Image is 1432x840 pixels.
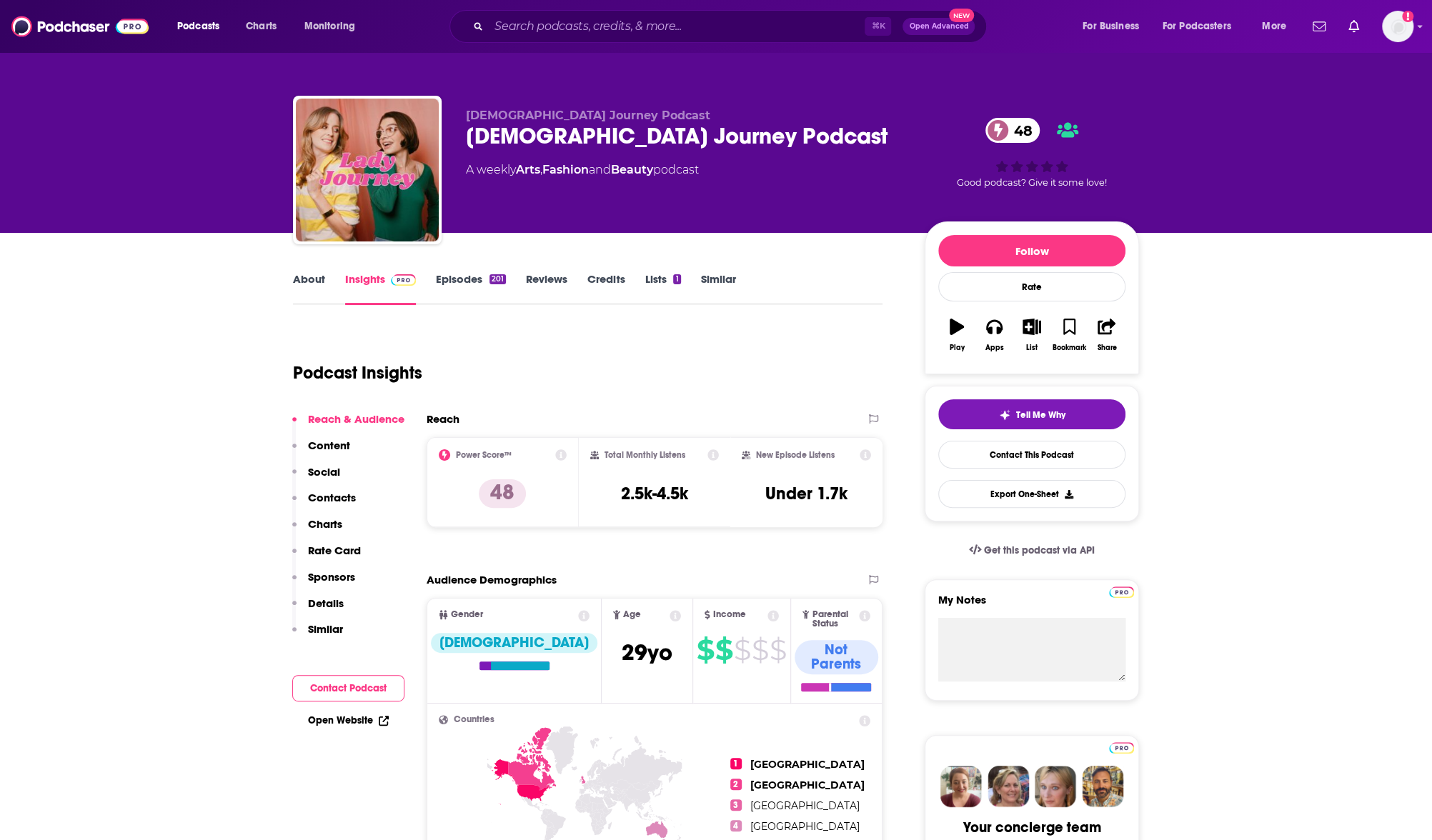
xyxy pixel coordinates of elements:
button: Sponsors [292,570,355,596]
div: Bookmark [1053,344,1086,352]
span: Gender [451,610,483,619]
span: $ [715,639,732,661]
p: Rate Card [308,544,361,557]
span: Open Advanced [909,23,968,30]
a: Reviews [526,272,567,305]
div: 201 [489,274,506,284]
img: Lady Journey Podcast [296,99,439,241]
button: Open AdvancedNew [903,18,975,35]
img: Jon Profile [1082,766,1123,807]
span: 3 [730,799,742,811]
p: Similar [308,622,343,636]
span: Income [713,610,746,619]
h3: 2.5k-4.5k [621,483,688,504]
div: 1 [673,274,680,284]
span: Countries [454,715,494,724]
a: About [293,272,325,305]
button: open menu [167,15,238,38]
div: Your concierge team [963,819,1101,836]
span: Podcasts [177,16,219,36]
button: Share [1088,309,1125,361]
img: User Profile [1382,11,1413,42]
span: , [540,163,542,176]
a: Charts [237,15,285,38]
button: Contact Podcast [292,675,404,701]
button: Charts [292,517,342,544]
span: 29 yo [622,639,672,666]
button: Bookmark [1050,309,1088,361]
button: Rate Card [292,544,361,570]
img: Barbara Profile [988,766,1029,807]
span: For Podcasters [1163,16,1231,36]
button: open menu [1252,15,1304,38]
p: Reach & Audience [308,412,404,426]
a: Arts [516,163,540,176]
span: Good podcast? Give it some love! [957,177,1107,188]
a: Lists1 [645,272,680,305]
span: $ [752,639,768,661]
p: Contacts [308,491,356,504]
h2: New Episode Listens [756,450,835,460]
div: Not Parents [795,640,878,674]
img: Podchaser Pro [1109,586,1134,598]
a: Similar [701,272,736,305]
div: A weekly podcast [466,161,699,179]
a: Fashion [542,163,589,176]
a: Episodes201 [436,272,506,305]
img: tell me why sparkle [999,409,1010,421]
p: Charts [308,517,342,531]
h1: Podcast Insights [293,362,422,384]
span: ⌘ K [865,17,891,36]
span: Age [623,610,641,619]
a: InsightsPodchaser Pro [345,272,416,305]
svg: Add a profile image [1402,11,1413,22]
button: Apps [975,309,1013,361]
p: 48 [479,479,526,508]
span: Tell Me Why [1016,409,1065,421]
a: Beauty [611,163,653,176]
span: Charts [246,16,277,36]
span: New [949,9,975,22]
p: Social [308,465,340,479]
span: $ [697,639,714,661]
h2: Reach [427,412,459,426]
p: Details [308,596,344,610]
span: [GEOGRAPHIC_DATA] [750,799,860,812]
p: Content [308,439,350,452]
div: 48Good podcast? Give it some love! [925,109,1139,197]
label: My Notes [938,593,1125,618]
span: More [1262,16,1286,36]
span: [GEOGRAPHIC_DATA] [750,779,865,791]
button: Reach & Audience [292,412,404,439]
img: Jules Profile [1035,766,1076,807]
a: Pro website [1109,584,1134,598]
img: Podchaser - Follow, Share and Rate Podcasts [11,13,149,40]
a: Show notifications dropdown [1307,14,1331,39]
span: and [589,163,611,176]
span: $ [770,639,786,661]
span: 48 [1000,118,1040,143]
button: Details [292,596,344,623]
div: Search podcasts, credits, & more... [463,10,1000,43]
a: Pro website [1109,740,1134,754]
div: Apps [985,344,1004,352]
span: Logged in as jennevievef [1382,11,1413,42]
button: Play [938,309,975,361]
h2: Audience Demographics [427,573,557,586]
p: Sponsors [308,570,355,584]
button: Export One-Sheet [938,480,1125,508]
div: Play [950,344,965,352]
button: tell me why sparkleTell Me Why [938,399,1125,429]
span: For Business [1083,16,1139,36]
h2: Power Score™ [456,450,512,460]
span: 4 [730,820,742,831]
h2: Total Monthly Listens [605,450,685,460]
img: Podchaser Pro [1109,742,1134,754]
button: open menu [1073,15,1157,38]
div: [DEMOGRAPHIC_DATA] [431,633,597,653]
a: Credits [587,272,625,305]
button: Content [292,439,350,465]
span: Get this podcast via API [984,544,1095,556]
